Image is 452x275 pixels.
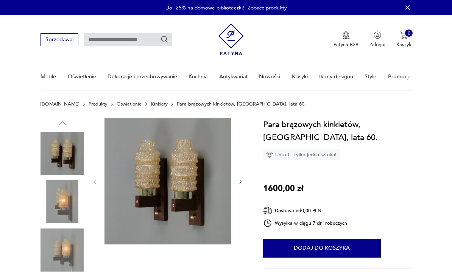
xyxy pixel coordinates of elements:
[263,219,347,228] div: Wysyłka w ciągu 7 dni roboczych
[89,101,107,107] a: Produkty
[218,21,244,57] img: Patyna - sklep z meblami i dekoracjami vintage
[342,31,350,40] img: Ikona medalu
[369,31,385,48] button: Zaloguj
[396,41,411,48] p: Koszyk
[263,206,272,215] img: Ikona dostawy
[263,182,304,195] p: 1600,00 zł
[266,151,273,158] img: Ikona diamentu
[388,64,411,90] a: Promocje
[189,64,207,90] a: Kuchnia
[41,180,84,223] img: Zdjęcie produktu Para brązowych kinkietów, Niemcy, lata 60.
[41,101,79,107] a: [DOMAIN_NAME]
[151,101,168,107] a: Kinkiety
[165,4,244,11] p: Do -25% na domowe biblioteczki!
[41,228,84,272] img: Zdjęcie produktu Para brązowych kinkietów, Niemcy, lata 60.
[292,64,308,90] a: Klasyki
[263,118,411,144] h1: Para brązowych kinkietów, [GEOGRAPHIC_DATA], lata 60.
[365,64,376,90] a: Style
[161,36,169,44] button: Szukaj
[219,64,248,90] a: Antykwariat
[405,30,413,37] div: 0
[334,41,358,48] p: Patyna B2B
[400,31,408,39] img: Ikona koszyka
[248,4,287,11] a: Zobacz produkty
[334,31,358,48] a: Ikona medaluPatyna B2B
[117,101,142,107] a: Oświetlenie
[177,101,306,107] p: Para brązowych kinkietów, [GEOGRAPHIC_DATA], lata 60.
[68,64,96,90] a: Oświetlenie
[396,31,411,48] button: 0Koszyk
[334,31,358,48] button: Patyna B2B
[41,132,84,175] img: Zdjęcie produktu Para brązowych kinkietów, Niemcy, lata 60.
[259,64,280,90] a: Nowości
[41,38,78,42] a: Sprzedawaj
[108,64,177,90] a: Dekoracje i przechowywanie
[41,33,78,46] button: Sprzedawaj
[319,64,353,90] a: Ikony designu
[369,41,385,48] p: Zaloguj
[41,64,56,90] a: Meble
[263,206,347,215] div: Dostawa od 0,00 PLN
[374,31,381,39] img: Ikonka użytkownika
[263,149,340,160] div: Unikat - tylko jedna sztuka!
[104,118,231,244] img: Zdjęcie produktu Para brązowych kinkietów, Niemcy, lata 60.
[263,239,381,258] button: Dodaj do koszyka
